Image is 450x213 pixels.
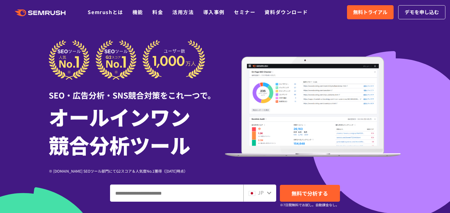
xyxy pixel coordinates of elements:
a: 機能 [132,8,143,16]
div: SEO・広告分析・SNS競合対策をこれ一つで。 [49,80,225,101]
a: デモを申し込む [398,5,445,19]
span: デモを申し込む [405,8,439,16]
div: ※ [DOMAIN_NAME] SEOツール部門にてG2スコア＆人気度No.1獲得（[DATE]時点） [49,168,225,174]
small: ※7日間無料でお試し。自動課金なし。 [280,202,339,208]
a: 導入事例 [203,8,225,16]
a: 資料ダウンロード [265,8,308,16]
a: Semrushとは [88,8,123,16]
input: ドメイン、キーワードまたはURLを入力してください [110,185,243,201]
a: 活用方法 [172,8,194,16]
span: 無料トライアル [353,8,387,16]
a: 無料で分析する [280,185,340,202]
h1: オールインワン 競合分析ツール [49,103,225,159]
a: セミナー [234,8,255,16]
a: 料金 [152,8,163,16]
span: JP [258,189,264,196]
a: 無料トライアル [347,5,394,19]
span: 無料で分析する [292,189,328,197]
